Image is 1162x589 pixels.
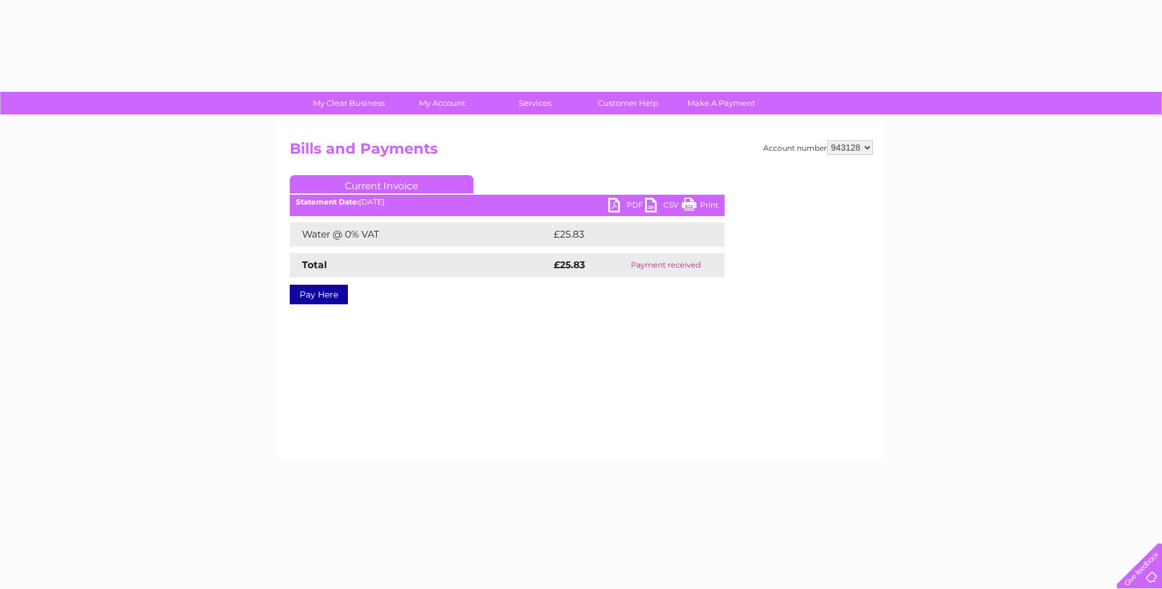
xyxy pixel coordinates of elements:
a: My Account [391,92,492,114]
strong: £25.83 [554,259,585,271]
a: Customer Help [578,92,679,114]
td: £25.83 [551,222,700,247]
div: Account number [763,140,873,155]
a: Print [682,198,719,216]
div: [DATE] [290,198,725,206]
a: Make A Payment [671,92,772,114]
b: Statement Date: [296,197,359,206]
a: My Clear Business [298,92,399,114]
a: Services [485,92,586,114]
a: Pay Here [290,285,348,304]
strong: Total [302,259,327,271]
a: PDF [608,198,645,216]
td: Water @ 0% VAT [290,222,551,247]
h2: Bills and Payments [290,140,873,163]
a: CSV [645,198,682,216]
a: Current Invoice [290,175,473,193]
td: Payment received [608,253,724,277]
